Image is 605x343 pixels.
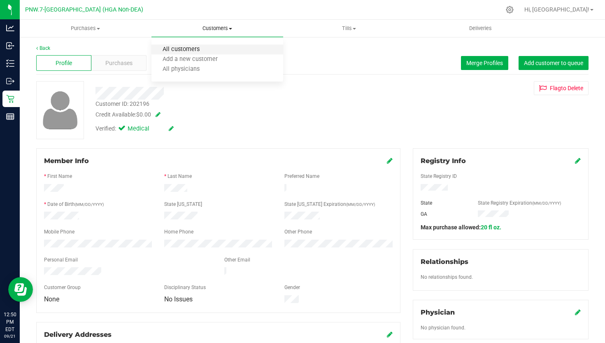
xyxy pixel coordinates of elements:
p: 12:50 PM EDT [4,311,16,333]
label: Preferred Name [284,173,319,180]
label: Other Email [224,256,250,264]
a: Deliveries [415,20,547,37]
label: No relationships found. [421,273,473,281]
label: State [US_STATE] [164,201,202,208]
span: (MM/DD/YYYY) [532,201,561,205]
span: None [44,295,59,303]
iframe: Resource center [8,277,33,302]
inline-svg: Inbound [6,42,14,50]
span: Delivery Addresses [44,331,112,338]
label: State [US_STATE] Expiration [284,201,375,208]
button: Merge Profiles [461,56,508,70]
span: No Issues [164,295,193,303]
span: Registry Info [421,157,466,165]
span: All physicians [151,66,211,73]
span: Customers [151,25,283,32]
a: Purchases [20,20,151,37]
label: Personal Email [44,256,78,264]
span: Merge Profiles [466,60,503,66]
label: State Registry Expiration [478,199,561,207]
div: GA [414,210,472,218]
div: State [414,199,472,207]
span: Add a new customer [151,56,229,63]
span: No physician found. [421,325,465,331]
div: Customer ID: 202196 [95,100,149,108]
span: (MM/DD/YYYY) [346,202,375,207]
button: Add customer to queue [519,56,589,70]
span: Deliveries [458,25,503,32]
label: Date of Birth [47,201,104,208]
div: Verified: [95,124,174,133]
span: Profile [56,59,72,68]
span: Relationships [421,258,468,266]
label: State Registry ID [421,173,457,180]
span: $0.00 [136,111,151,118]
span: PNW.7-[GEOGRAPHIC_DATA] (HGA Non-DEA) [25,6,143,13]
p: 09/21 [4,333,16,339]
label: Mobile Phone [44,228,74,236]
span: Tills [284,25,414,32]
img: user-icon.png [39,89,82,131]
span: All customers [151,46,211,53]
label: Home Phone [164,228,193,236]
inline-svg: Reports [6,112,14,121]
inline-svg: Outbound [6,77,14,85]
label: Other Phone [284,228,312,236]
label: Gender [284,284,300,291]
span: Hi, [GEOGRAPHIC_DATA]! [524,6,589,13]
span: Purchases [105,59,133,68]
span: Max purchase allowed: [421,224,501,231]
span: Member Info [44,157,89,165]
button: Flagto Delete [534,81,589,95]
a: Customers All customers Add a new customer All physicians [151,20,283,37]
span: Add customer to queue [524,60,583,66]
span: (MM/DD/YYYY) [75,202,104,207]
span: Purchases [20,25,151,32]
div: Manage settings [505,6,515,14]
label: Disciplinary Status [164,284,206,291]
inline-svg: Analytics [6,24,14,32]
span: Medical [128,124,161,133]
inline-svg: Retail [6,95,14,103]
span: Physician [421,308,455,316]
span: 20 fl oz. [481,224,501,231]
label: First Name [47,173,72,180]
label: Customer Group [44,284,81,291]
div: Credit Available: [95,110,365,119]
a: Tills [283,20,415,37]
label: Last Name [168,173,192,180]
a: Back [36,45,50,51]
inline-svg: Inventory [6,59,14,68]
